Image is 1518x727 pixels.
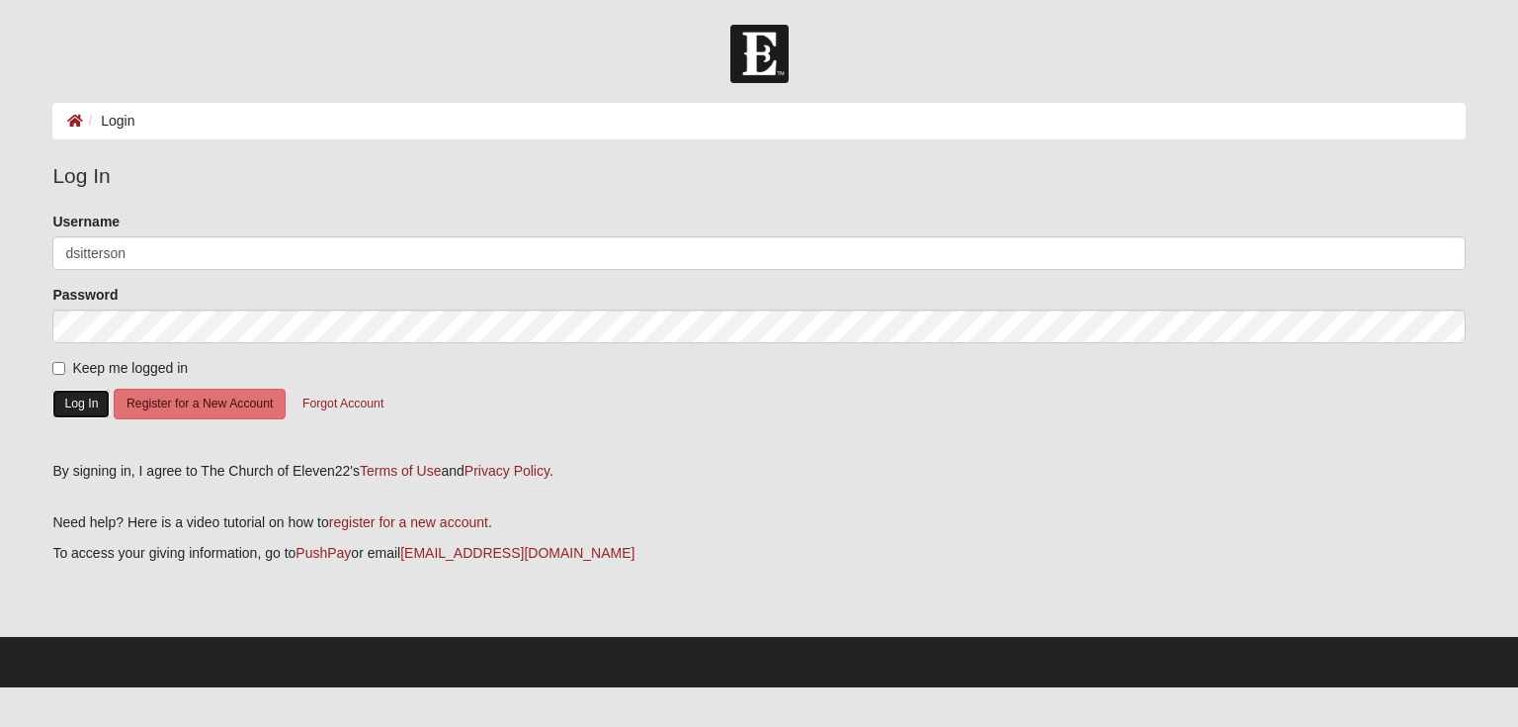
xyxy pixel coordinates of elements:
label: Username [52,212,120,231]
a: Privacy Policy [464,463,549,479]
legend: Log In [52,160,1465,192]
img: Church of Eleven22 Logo [730,25,789,83]
p: To access your giving information, go to or email [52,543,1465,564]
a: Terms of Use [360,463,441,479]
button: Forgot Account [290,389,396,419]
button: Register for a New Account [114,389,286,419]
label: Password [52,285,118,305]
span: Keep me logged in [72,360,188,376]
p: Need help? Here is a video tutorial on how to . [52,512,1465,533]
a: [EMAIL_ADDRESS][DOMAIN_NAME] [400,545,634,561]
button: Log In [52,390,110,418]
input: Keep me logged in [52,362,65,375]
div: By signing in, I agree to The Church of Eleven22's and . [52,461,1465,482]
a: PushPay [295,545,351,561]
li: Login [83,111,134,132]
a: register for a new account [329,514,488,530]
